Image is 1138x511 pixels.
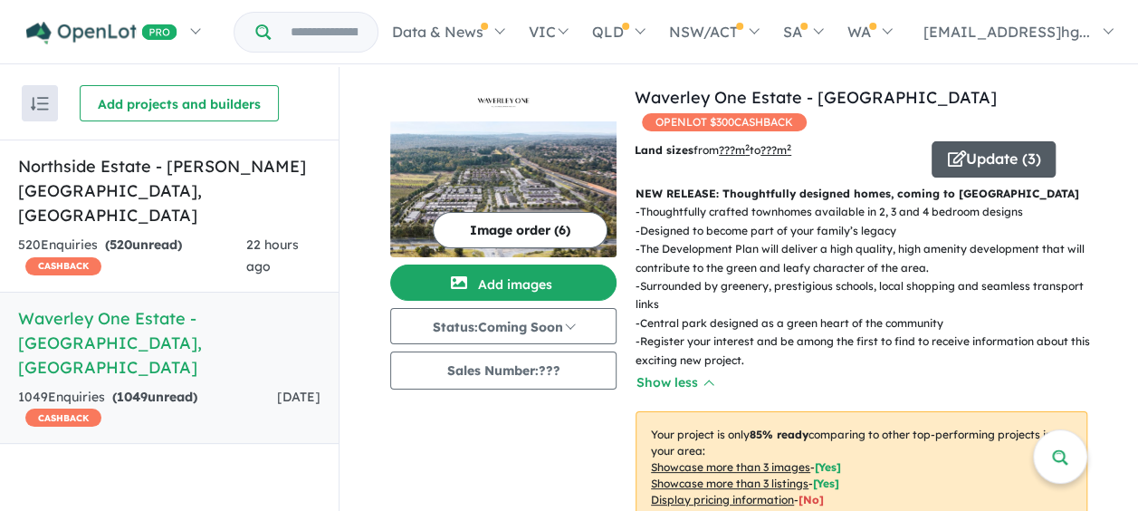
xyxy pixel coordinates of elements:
u: Display pricing information [651,493,794,506]
u: ???m [760,143,791,157]
span: CASHBACK [25,257,101,275]
a: Waverley One Estate - Wantirna South LogoWaverley One Estate - Wantirna South [390,85,617,257]
span: to [750,143,791,157]
b: Land sizes [635,143,693,157]
p: from [635,141,918,159]
strong: ( unread) [105,236,182,253]
button: Sales Number:??? [390,352,617,390]
u: Showcase more than 3 images [651,460,810,474]
button: Status:Coming Soon [390,308,617,344]
sup: 2 [787,142,791,152]
span: 520 [110,236,132,253]
img: Openlot PRO Logo White [26,22,177,44]
p: - The Development Plan will deliver a high quality, high amenity development that will contribute... [636,240,1102,277]
span: [ Yes ] [815,460,841,474]
h5: Waverley One Estate - [GEOGRAPHIC_DATA] , [GEOGRAPHIC_DATA] [18,306,320,380]
b: 85 % ready [750,428,808,441]
p: - Designed to become part of your family’s legacy [636,222,1102,240]
button: Image order (6) [433,212,607,248]
img: sort.svg [31,97,49,111]
p: - Central park designed as a green heart of the community [636,314,1102,333]
p: NEW RELEASE: Thoughtfully designed homes, coming to [GEOGRAPHIC_DATA] [636,185,1087,203]
p: - Thoughtfully crafted townhomes available in 2, 3 and 4 bedroom designs [636,203,1102,221]
u: ??? m [719,143,750,157]
p: - Surrounded by greenery, prestigious schools, local shopping and seamless transport links [636,277,1102,314]
sup: 2 [745,142,750,152]
span: [DATE] [277,389,320,405]
p: - Register your interest and be among the first to find to receive information about this excitin... [636,333,1102,370]
img: Waverley One Estate - Wantirna South Logo [397,92,609,114]
span: [EMAIL_ADDRESS]hg... [923,23,1090,41]
u: Showcase more than 3 listings [651,477,808,490]
span: [ No ] [799,493,824,506]
h5: Northside Estate - [PERSON_NAME][GEOGRAPHIC_DATA] , [GEOGRAPHIC_DATA] [18,154,320,227]
span: 1049 [117,389,148,405]
button: Show less [636,372,713,393]
span: 22 hours ago [246,236,299,275]
span: [ Yes ] [813,477,839,490]
button: Add projects and builders [80,85,279,121]
input: Try estate name, suburb, builder or developer [274,13,374,52]
img: Waverley One Estate - Wantirna South [390,121,617,257]
div: 1049 Enquir ies [18,387,277,430]
button: Add images [390,265,617,301]
a: Waverley One Estate - [GEOGRAPHIC_DATA] [635,87,997,108]
button: Update (3) [932,141,1056,178]
div: 520 Enquir ies [18,235,246,278]
span: CASHBACK [25,409,101,427]
strong: ( unread) [112,389,197,405]
span: OPENLOT $ 300 CASHBACK [642,113,807,131]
